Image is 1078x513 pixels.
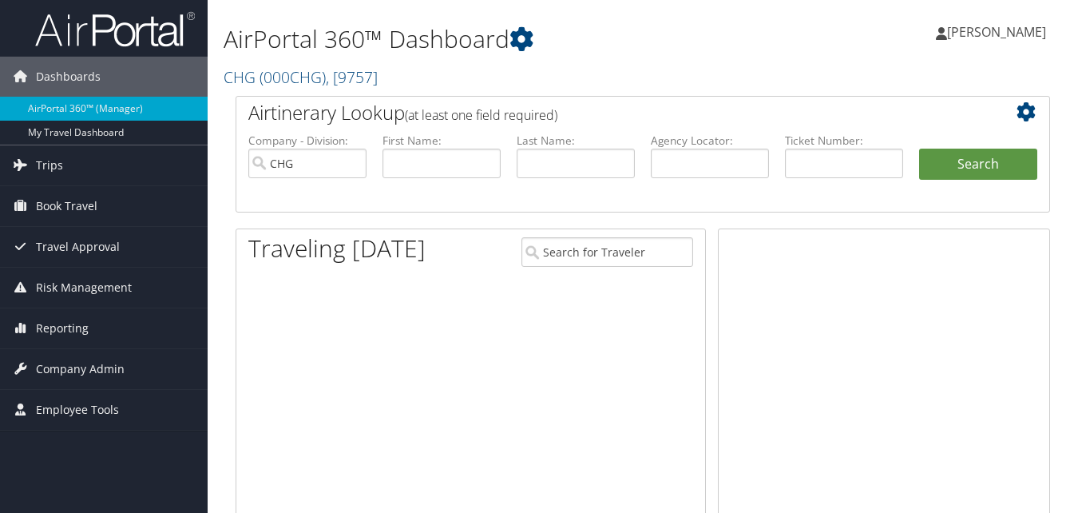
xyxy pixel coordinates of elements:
[248,99,969,126] h2: Airtinerary Lookup
[260,66,326,88] span: ( 000CHG )
[35,10,195,48] img: airportal-logo.png
[521,237,692,267] input: Search for Traveler
[785,133,903,149] label: Ticket Number:
[36,349,125,389] span: Company Admin
[224,66,378,88] a: CHG
[382,133,501,149] label: First Name:
[651,133,769,149] label: Agency Locator:
[248,232,426,265] h1: Traveling [DATE]
[517,133,635,149] label: Last Name:
[248,133,367,149] label: Company - Division:
[36,186,97,226] span: Book Travel
[36,390,119,430] span: Employee Tools
[224,22,783,56] h1: AirPortal 360™ Dashboard
[919,149,1037,181] button: Search
[36,145,63,185] span: Trips
[36,57,101,97] span: Dashboards
[36,308,89,348] span: Reporting
[36,227,120,267] span: Travel Approval
[405,106,557,124] span: (at least one field required)
[36,268,132,308] span: Risk Management
[947,23,1046,41] span: [PERSON_NAME]
[936,8,1062,56] a: [PERSON_NAME]
[326,66,378,88] span: , [ 9757 ]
